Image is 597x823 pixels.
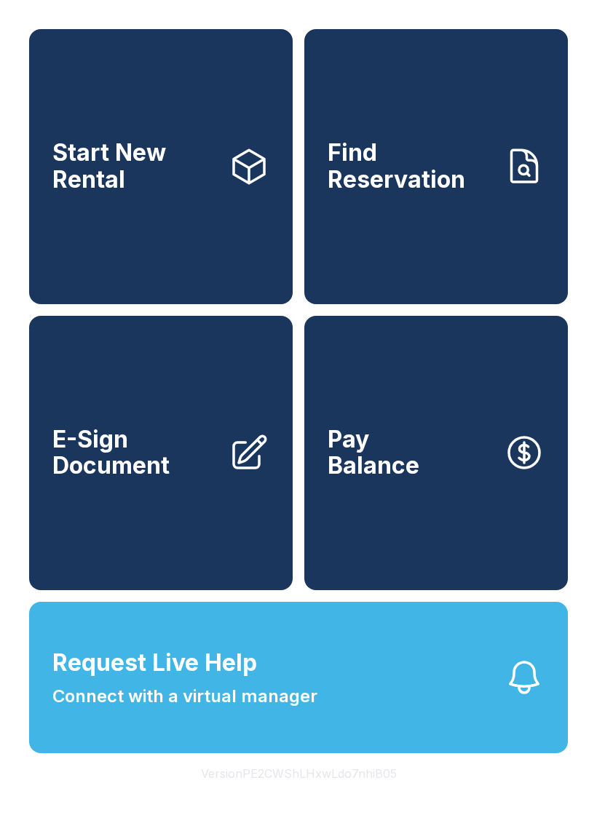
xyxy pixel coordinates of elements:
a: Start New Rental [29,29,293,304]
span: Connect with a virtual manager [52,683,317,709]
button: Request Live HelpConnect with a virtual manager [29,602,568,753]
a: PayBalance [304,316,568,591]
span: Request Live Help [52,645,257,680]
span: Find Reservation [328,140,492,193]
span: E-Sign Document [52,426,217,480]
a: Find Reservation [304,29,568,304]
a: E-Sign Document [29,316,293,591]
button: VersionPE2CWShLHxwLdo7nhiB05 [189,753,408,794]
span: Pay Balance [328,426,419,480]
span: Start New Rental [52,140,217,193]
